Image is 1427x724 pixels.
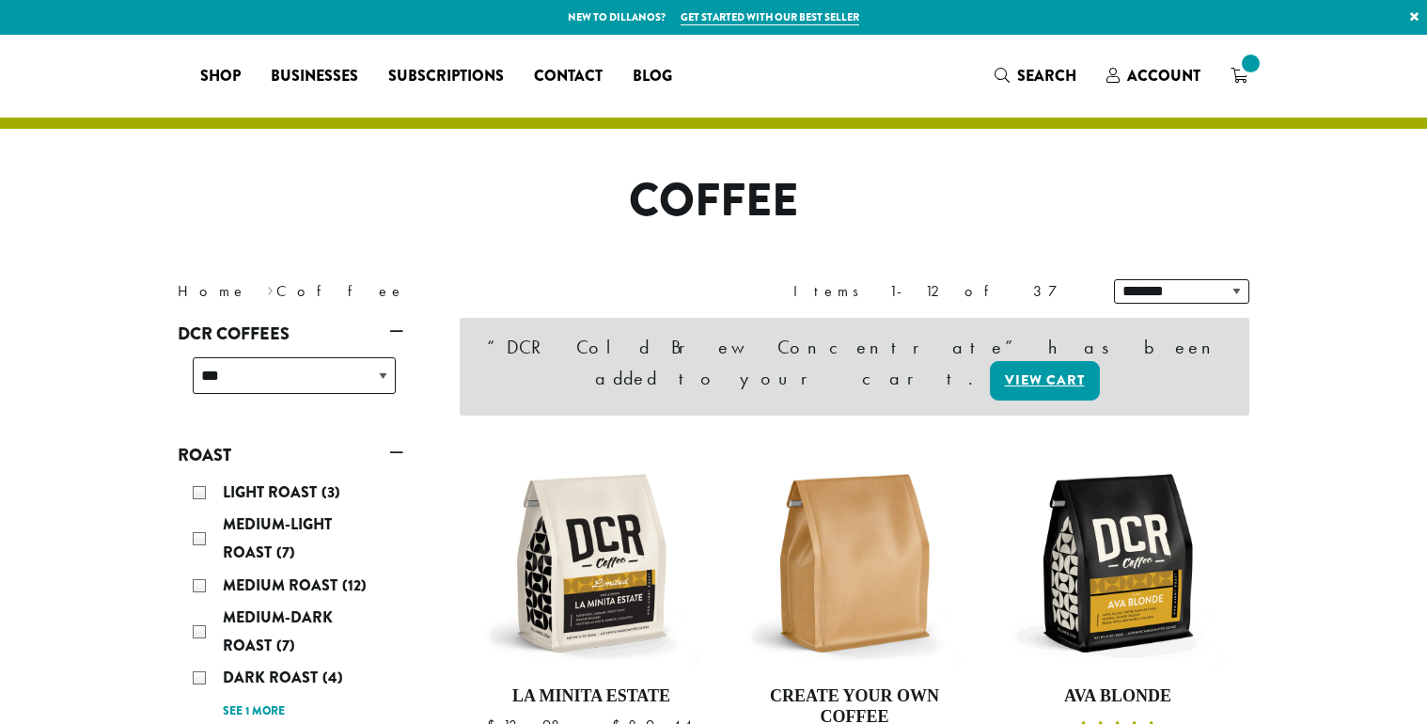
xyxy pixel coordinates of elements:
img: DCR-12oz-La-Minita-Estate-Stock-scaled.png [483,455,699,671]
a: Roast [178,439,403,471]
div: Items 1-12 of 37 [793,280,1086,303]
span: Shop [200,65,241,88]
span: Businesses [271,65,358,88]
span: (4) [322,667,343,688]
span: Dark Roast [223,667,322,688]
span: Subscriptions [388,65,504,88]
span: Medium Roast [223,574,342,596]
a: Home [178,281,247,301]
span: Medium-Dark Roast [223,606,333,656]
div: DCR Coffees [178,350,403,417]
nav: Breadcrumb [178,280,685,303]
a: Get started with our best seller [681,9,859,25]
h1: Coffee [164,174,1263,228]
img: 12oz-Label-Free-Bag-KRAFT-e1707417954251.png [746,455,963,671]
span: › [267,274,274,303]
span: (7) [276,542,295,563]
span: Blog [633,65,672,88]
a: Shop [185,61,256,91]
span: Account [1127,65,1200,87]
div: “DCR Cold Brew Concentrate” has been added to your cart. [460,318,1249,416]
span: Medium-Light Roast [223,513,332,563]
span: Search [1017,65,1076,87]
span: (7) [276,635,295,656]
a: See 1 more [223,702,285,721]
span: Contact [534,65,603,88]
span: (3) [321,481,340,503]
span: Light Roast [223,481,321,503]
h4: Ava Blonde [1010,686,1226,707]
a: Search [980,60,1091,91]
img: DCR-12oz-Ava-Blonde-Stock-scaled.png [1010,455,1226,671]
span: (12) [342,574,367,596]
h4: La Minita Estate [483,686,699,707]
a: View cart [990,361,1100,401]
a: DCR Coffees [178,318,403,350]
